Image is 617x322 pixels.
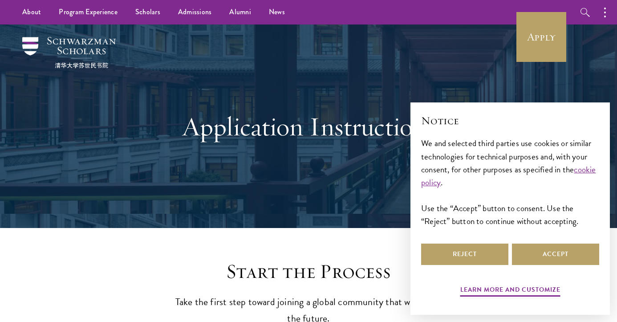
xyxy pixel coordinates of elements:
button: Reject [421,244,508,265]
h1: Application Instructions [155,110,462,143]
div: We and selected third parties use cookies or similar technologies for technical purposes and, wit... [421,137,599,227]
img: Schwarzman Scholars [22,37,116,68]
a: Apply [516,12,566,62]
h2: Notice [421,113,599,128]
button: Learn more and customize [460,284,560,298]
a: cookie policy [421,163,596,189]
h2: Start the Process [170,259,447,284]
button: Accept [512,244,599,265]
